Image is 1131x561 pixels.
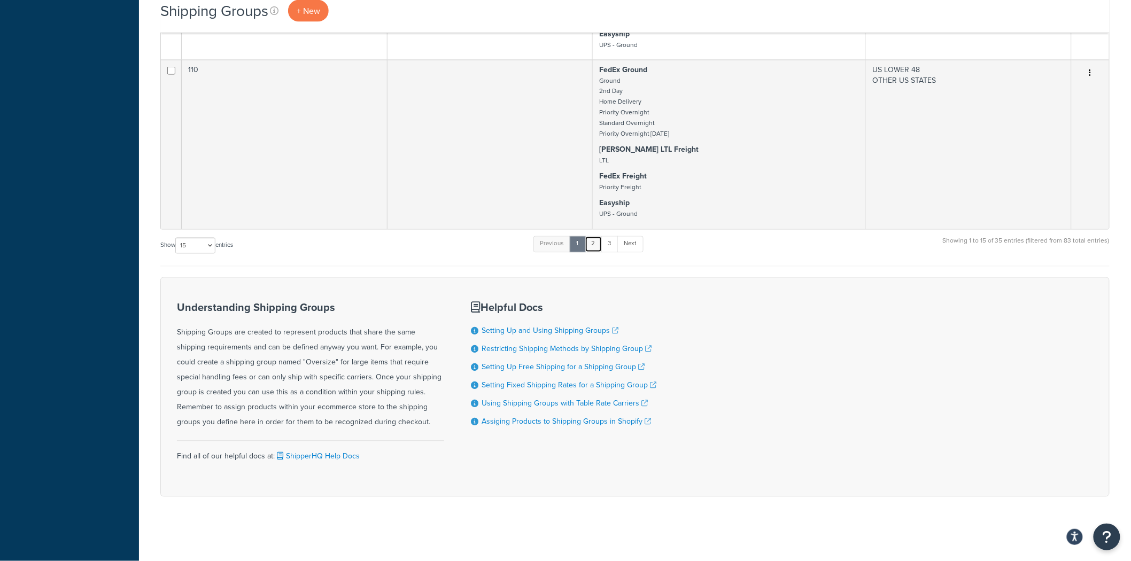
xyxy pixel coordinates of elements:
a: Setting Up Free Shipping for a Shipping Group [482,362,645,373]
a: Using Shipping Groups with Table Rate Carriers [482,398,648,409]
div: Showing 1 to 15 of 35 entries (filtered from 83 total entries) [943,235,1110,258]
strong: FedEx Ground [599,64,647,75]
strong: [PERSON_NAME] LTL Freight [599,144,699,155]
strong: FedEx Freight [599,171,647,182]
div: Shipping Groups are created to represent products that share the same shipping requirements and c... [177,302,444,430]
a: Setting Fixed Shipping Rates for a Shipping Group [482,380,656,391]
small: UPS - Ground [599,209,638,219]
button: Open Resource Center [1094,524,1120,550]
a: 3 [601,236,618,252]
a: ShipperHQ Help Docs [275,451,360,462]
small: Priority Freight [599,183,641,192]
a: Next [617,236,644,252]
div: Find all of our helpful docs at: [177,441,444,464]
strong: Easyship [599,198,630,209]
span: + New [297,5,320,17]
small: LTL [599,156,609,166]
small: Ground 2nd Day Home Delivery Priority Overnight Standard Overnight Priority Overnight [DATE] [599,76,669,139]
td: US LOWER 48 OTHER US STATES [866,60,1072,229]
small: UPS - Ground [599,40,638,50]
select: Showentries [175,238,215,254]
a: 2 [585,236,602,252]
label: Show entries [160,238,233,254]
strong: Easyship [599,28,630,40]
a: Assiging Products to Shipping Groups in Shopify [482,416,651,427]
h1: Shipping Groups [160,1,268,21]
h3: Helpful Docs [471,302,656,314]
h3: Understanding Shipping Groups [177,302,444,314]
a: Setting Up and Using Shipping Groups [482,325,618,337]
a: Previous [533,236,571,252]
a: 1 [570,236,586,252]
a: Restricting Shipping Methods by Shipping Group [482,344,652,355]
td: 110 [182,60,388,229]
